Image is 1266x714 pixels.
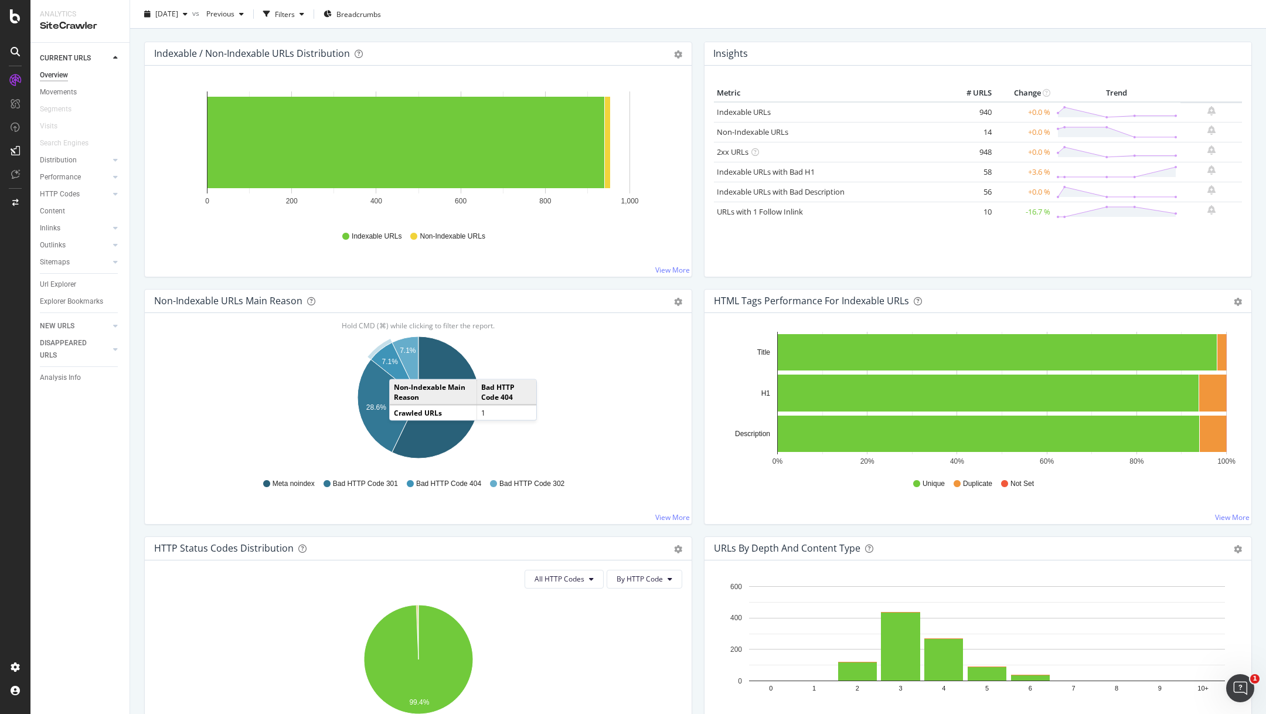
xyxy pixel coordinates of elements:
[1115,685,1118,692] text: 8
[40,205,65,217] div: Content
[1234,298,1242,306] div: gear
[40,337,110,362] a: DISAPPEARED URLS
[757,348,771,356] text: Title
[40,52,91,64] div: CURRENT URLS
[995,84,1053,102] th: Change
[40,120,57,132] div: Visits
[948,122,995,142] td: 14
[995,182,1053,202] td: +0.0 %
[40,19,120,33] div: SiteCrawler
[942,685,945,692] text: 4
[202,9,234,19] span: Previous
[717,107,771,117] a: Indexable URLs
[400,346,416,355] text: 7.1%
[139,5,192,23] button: [DATE]
[1207,145,1216,155] div: bell-plus
[40,120,69,132] a: Visits
[948,102,995,123] td: 940
[40,372,121,384] a: Analysis Info
[738,677,742,685] text: 0
[40,171,81,183] div: Performance
[1234,545,1242,553] div: gear
[40,86,121,98] a: Movements
[154,332,683,468] svg: A chart.
[985,685,989,692] text: 5
[995,202,1053,222] td: -16.7 %
[812,685,816,692] text: 1
[899,685,902,692] text: 3
[286,197,298,205] text: 200
[714,332,1243,468] svg: A chart.
[1029,685,1032,692] text: 6
[717,166,815,177] a: Indexable URLs with Bad H1
[40,337,99,362] div: DISAPPEARED URLS
[275,9,295,19] div: Filters
[1207,205,1216,215] div: bell-plus
[40,188,110,200] a: HTTP Codes
[390,405,477,420] td: Crawled URLs
[40,278,76,291] div: Url Explorer
[1129,457,1144,465] text: 80%
[154,84,683,220] div: A chart.
[923,479,945,489] span: Unique
[40,320,74,332] div: NEW URLS
[735,430,770,438] text: Description
[714,295,909,307] div: HTML Tags Performance for Indexable URLs
[772,457,783,465] text: 0%
[420,232,485,242] span: Non-Indexable URLs
[730,645,742,654] text: 200
[40,103,72,115] div: Segments
[717,206,803,217] a: URLs with 1 Follow Inlink
[1207,125,1216,135] div: bell-plus
[607,570,682,589] button: By HTTP Code
[40,239,66,251] div: Outlinks
[40,69,68,81] div: Overview
[948,162,995,182] td: 58
[948,142,995,162] td: 948
[1207,185,1216,195] div: bell-plus
[1250,674,1260,684] span: 1
[674,545,682,553] div: gear
[730,614,742,622] text: 400
[336,9,381,19] span: Breadcrumbs
[40,222,110,234] a: Inlinks
[535,574,584,584] span: All HTTP Codes
[154,295,302,307] div: Non-Indexable URLs Main Reason
[154,542,294,554] div: HTTP Status Codes Distribution
[40,52,110,64] a: CURRENT URLS
[333,479,398,489] span: Bad HTTP Code 301
[477,379,536,404] td: Bad HTTP Code 404
[539,197,551,205] text: 800
[40,295,103,308] div: Explorer Bookmarks
[366,403,386,412] text: 28.6%
[40,295,121,308] a: Explorer Bookmarks
[40,205,121,217] a: Content
[1226,674,1254,702] iframe: Intercom live chat
[409,698,429,706] text: 99.4%
[352,232,401,242] span: Indexable URLs
[319,5,386,23] button: Breadcrumbs
[717,127,788,137] a: Non-Indexable URLs
[40,154,77,166] div: Distribution
[769,685,772,692] text: 0
[1010,479,1034,489] span: Not Set
[1207,106,1216,115] div: bell-plus
[370,197,382,205] text: 400
[390,379,477,404] td: Non-Indexable Main Reason
[40,137,89,149] div: Search Engines
[40,278,121,291] a: Url Explorer
[40,103,83,115] a: Segments
[499,479,564,489] span: Bad HTTP Code 302
[40,188,80,200] div: HTTP Codes
[761,389,771,397] text: H1
[40,171,110,183] a: Performance
[948,182,995,202] td: 56
[730,583,742,591] text: 600
[455,197,467,205] text: 600
[40,69,121,81] a: Overview
[655,265,690,275] a: View More
[40,222,60,234] div: Inlinks
[714,542,860,554] div: URLs by Depth and Content Type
